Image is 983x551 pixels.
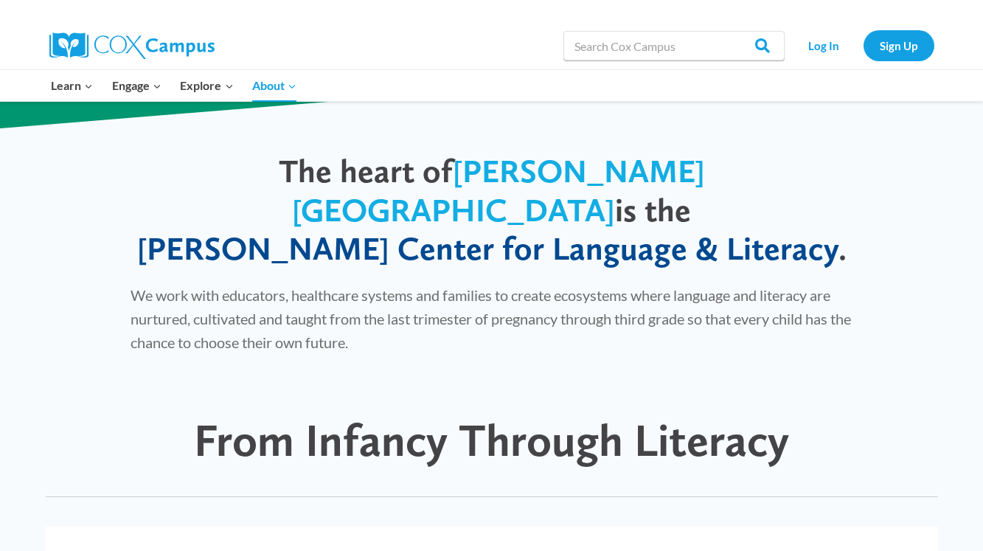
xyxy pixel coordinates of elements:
[103,70,171,101] button: Child menu of Engage
[131,286,851,351] span: We work with educators, healthcare systems and families to create ecosystems where language and l...
[131,152,853,268] h1: The heart of is the .
[792,30,856,60] a: Log In
[292,151,705,229] span: [PERSON_NAME][GEOGRAPHIC_DATA]
[563,31,785,60] input: Search Cox Campus
[42,70,306,101] nav: Primary Navigation
[194,413,789,467] span: From Infancy Through Literacy
[864,30,934,60] a: Sign Up
[42,70,103,101] button: Child menu of Learn
[171,70,243,101] button: Child menu of Explore
[243,70,306,101] button: Child menu of About
[137,229,838,268] span: [PERSON_NAME] Center for Language & Literacy
[792,30,934,60] nav: Secondary Navigation
[49,32,215,59] img: Cox Campus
